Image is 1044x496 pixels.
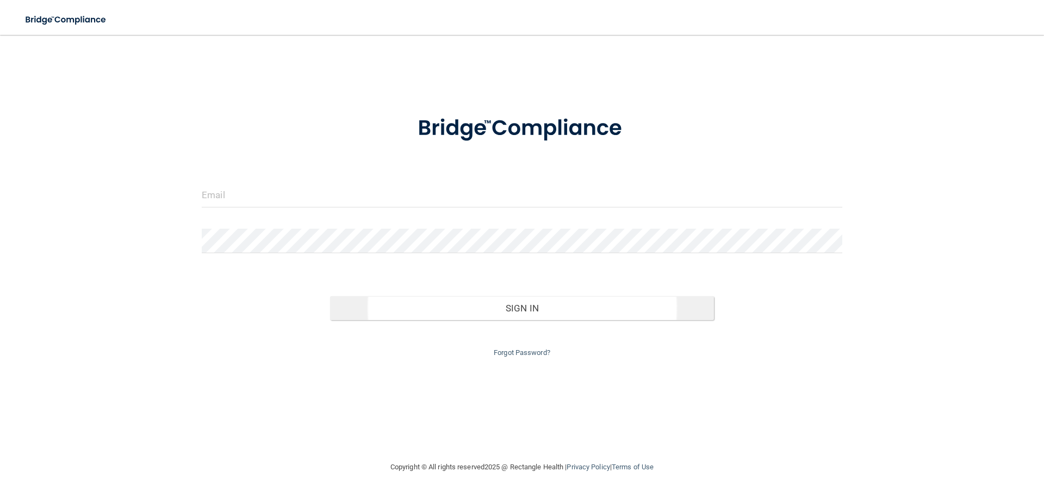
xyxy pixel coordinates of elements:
[494,348,550,357] a: Forgot Password?
[567,463,610,471] a: Privacy Policy
[16,9,116,31] img: bridge_compliance_login_screen.278c3ca4.svg
[856,419,1031,462] iframe: Drift Widget Chat Controller
[395,100,649,157] img: bridge_compliance_login_screen.278c3ca4.svg
[330,296,714,320] button: Sign In
[612,463,654,471] a: Terms of Use
[202,183,842,207] input: Email
[324,450,720,485] div: Copyright © All rights reserved 2025 @ Rectangle Health | |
